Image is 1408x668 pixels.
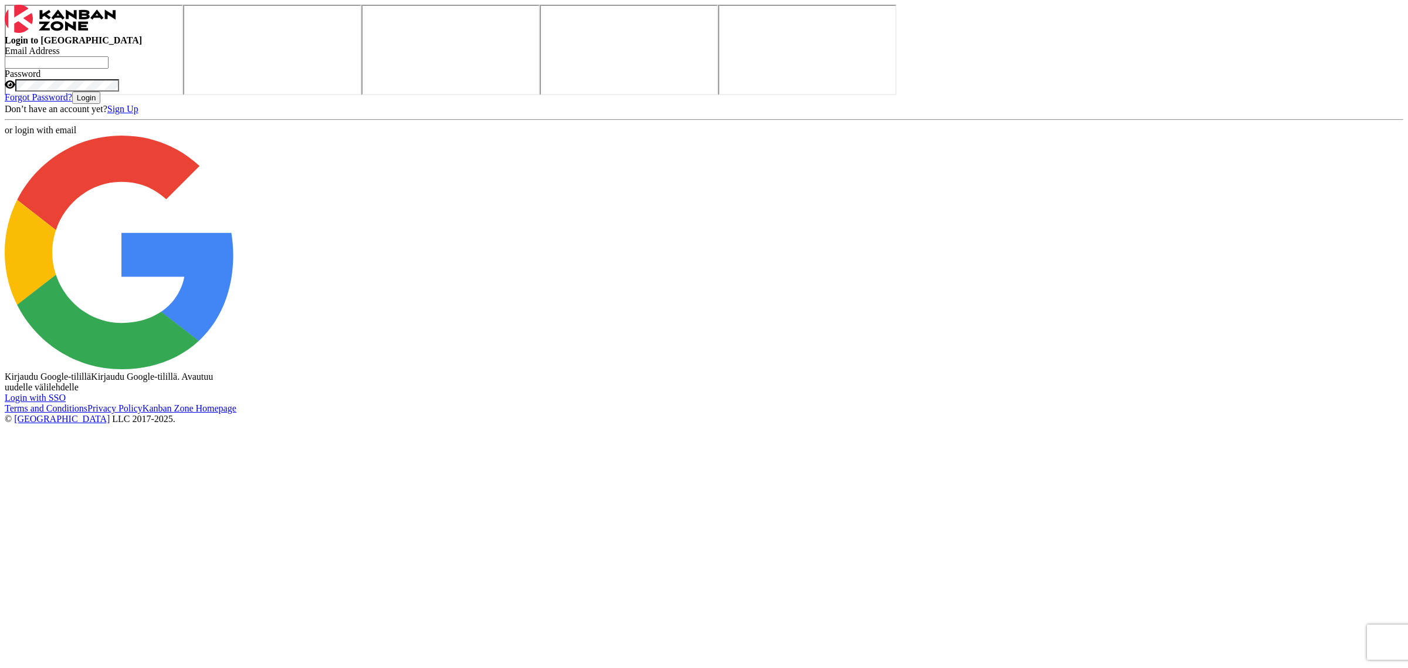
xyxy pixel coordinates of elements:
div: Don’t have an account yet? [5,104,1403,114]
a: Privacy Policy [87,403,143,413]
iframe: UserGuiding Product Updates [718,5,896,95]
div: Kirjaudu Google-tililläKirjaudu Google-tilillä. Avautuu uudelle välilehdelle [5,136,238,393]
a: Login with SSO [5,393,66,403]
a: [GEOGRAPHIC_DATA] [14,414,110,424]
a: Forgot Password? [5,92,72,102]
button: Login [72,92,101,104]
span: Kirjaudu Google-tilillä. Avautuu uudelle välilehdelle [5,372,213,392]
div: or login with email [5,125,1403,136]
iframe: UserGuiding Knowledge Base [540,5,718,95]
span: Kirjaudu Google-tilillä [5,372,91,382]
a: Terms and Conditions [5,403,87,413]
a: Sign Up [107,104,138,114]
div: © LLC 2017- 2025 . [5,414,1403,424]
a: Kanban Zone Homepage [143,403,236,413]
